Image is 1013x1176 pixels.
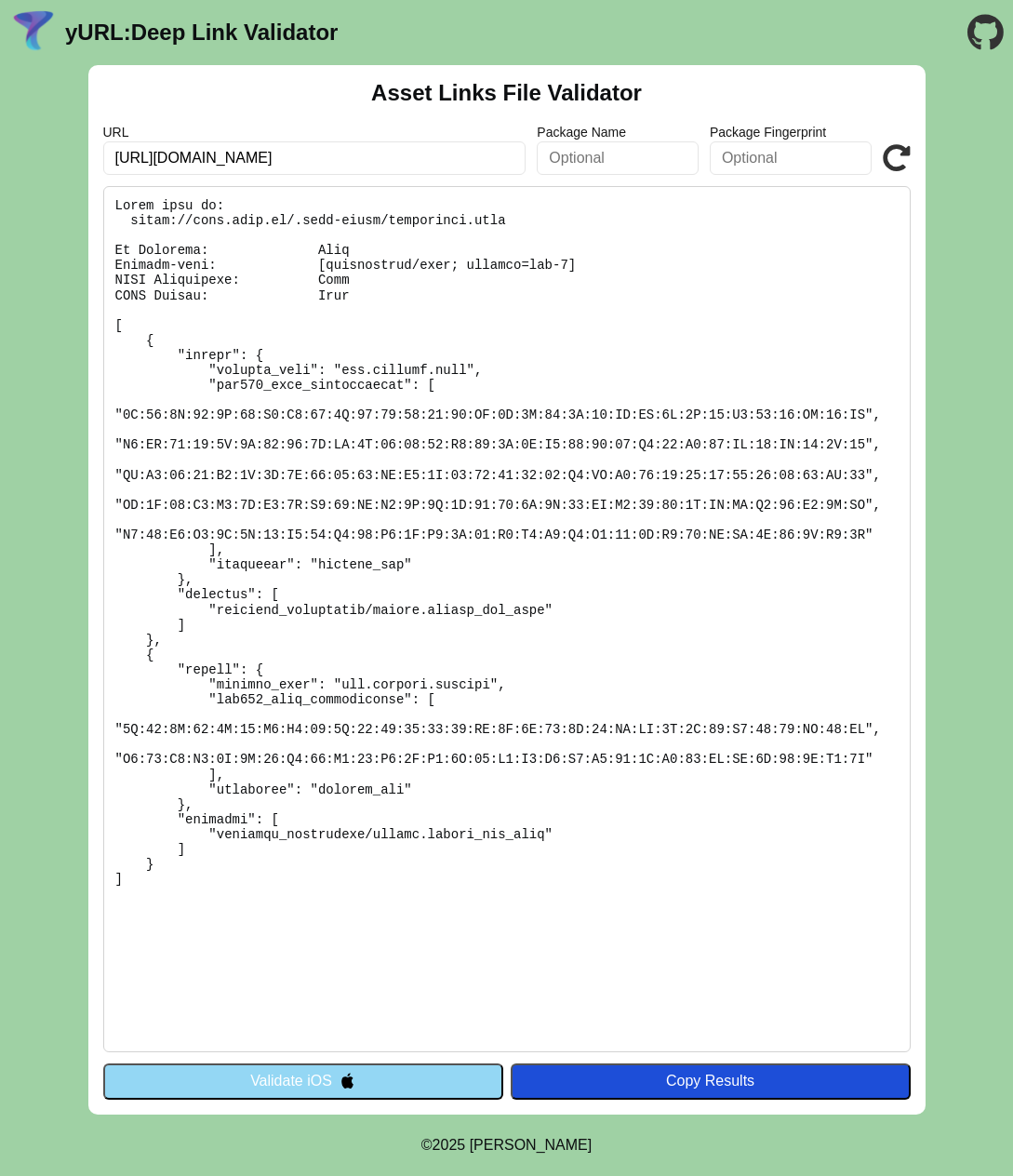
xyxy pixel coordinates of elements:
[9,8,58,57] img: yURL Logo
[421,1115,592,1176] footer: ©
[340,1073,355,1089] img: appleIcon.svg
[103,125,526,140] label: URL
[710,141,872,175] input: Optional
[511,1063,911,1099] button: Copy Results
[65,20,338,46] a: yURL:Deep Link Validator
[470,1137,593,1153] a: Michael Ibragimchayev's Personal Site
[103,141,526,175] input: Required
[537,141,699,175] input: Optional
[520,1073,901,1089] div: Copy Results
[433,1137,466,1153] span: 2025
[103,1063,503,1099] button: Validate iOS
[371,80,642,106] h2: Asset Links File Validator
[103,186,911,1052] pre: Lorem ipsu do: sitam://cons.adip.el/.sedd-eiusm/temporinci.utla Et Dolorema: Aliq Enimadm-veni: [...
[537,125,699,140] label: Package Name
[710,125,872,140] label: Package Fingerprint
